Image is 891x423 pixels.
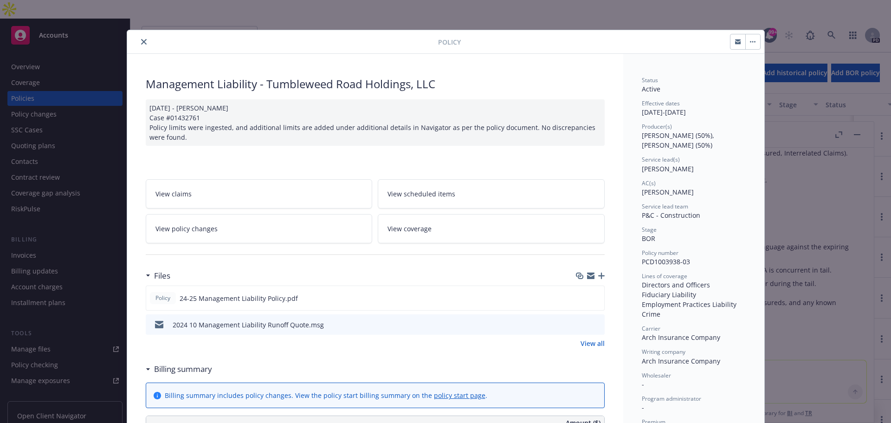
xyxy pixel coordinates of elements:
span: Writing company [642,348,685,356]
span: Status [642,76,658,84]
span: Service lead(s) [642,156,680,163]
span: Policy [154,294,172,302]
span: View claims [155,189,192,199]
span: - [642,403,644,412]
span: View scheduled items [387,189,455,199]
div: 2024 10 Management Liability Runoff Quote.msg [173,320,324,330]
button: preview file [593,320,601,330]
h3: Billing summary [154,363,212,375]
div: Management Liability - Tumbleweed Road Holdings, LLC [146,76,605,92]
span: Arch Insurance Company [642,357,720,365]
a: View all [581,338,605,348]
button: close [138,36,149,47]
span: Stage [642,226,657,234]
div: Billing summary includes policy changes. View the policy start billing summary on the . [165,390,487,400]
span: Policy [438,37,461,47]
span: Arch Insurance Company [642,333,720,342]
span: Program administrator [642,395,701,403]
span: View coverage [387,224,432,234]
span: AC(s) [642,179,656,187]
div: Crime [642,309,746,319]
div: Billing summary [146,363,212,375]
span: Carrier [642,325,660,332]
a: View claims [146,179,373,208]
h3: Files [154,270,170,282]
a: View policy changes [146,214,373,243]
span: PCD1003938-03 [642,257,690,266]
button: download file [578,320,585,330]
span: [PERSON_NAME] [642,164,694,173]
span: Service lead team [642,202,688,210]
span: P&C - Construction [642,211,700,220]
span: [PERSON_NAME] [642,188,694,196]
div: [DATE] - [DATE] [642,99,746,117]
span: Producer(s) [642,123,672,130]
div: Employment Practices Liability [642,299,746,309]
span: Active [642,85,660,93]
a: View coverage [378,214,605,243]
span: Policy number [642,249,678,257]
span: Lines of coverage [642,272,687,280]
div: [DATE] - [PERSON_NAME] Case #01432761 Policy limits were ingested, and additional limits are adde... [146,99,605,146]
span: [PERSON_NAME] (50%), [PERSON_NAME] (50%) [642,131,716,150]
span: Wholesaler [642,371,671,379]
button: download file [577,293,585,303]
a: View scheduled items [378,179,605,208]
div: Directors and Officers [642,280,746,290]
div: Files [146,270,170,282]
a: policy start page [434,391,485,400]
span: View policy changes [155,224,218,234]
span: BOR [642,234,655,243]
span: 24-25 Management Liability Policy.pdf [180,293,298,303]
button: preview file [592,293,600,303]
span: Effective dates [642,99,680,107]
div: Fiduciary Liability [642,290,746,299]
span: - [642,380,644,389]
